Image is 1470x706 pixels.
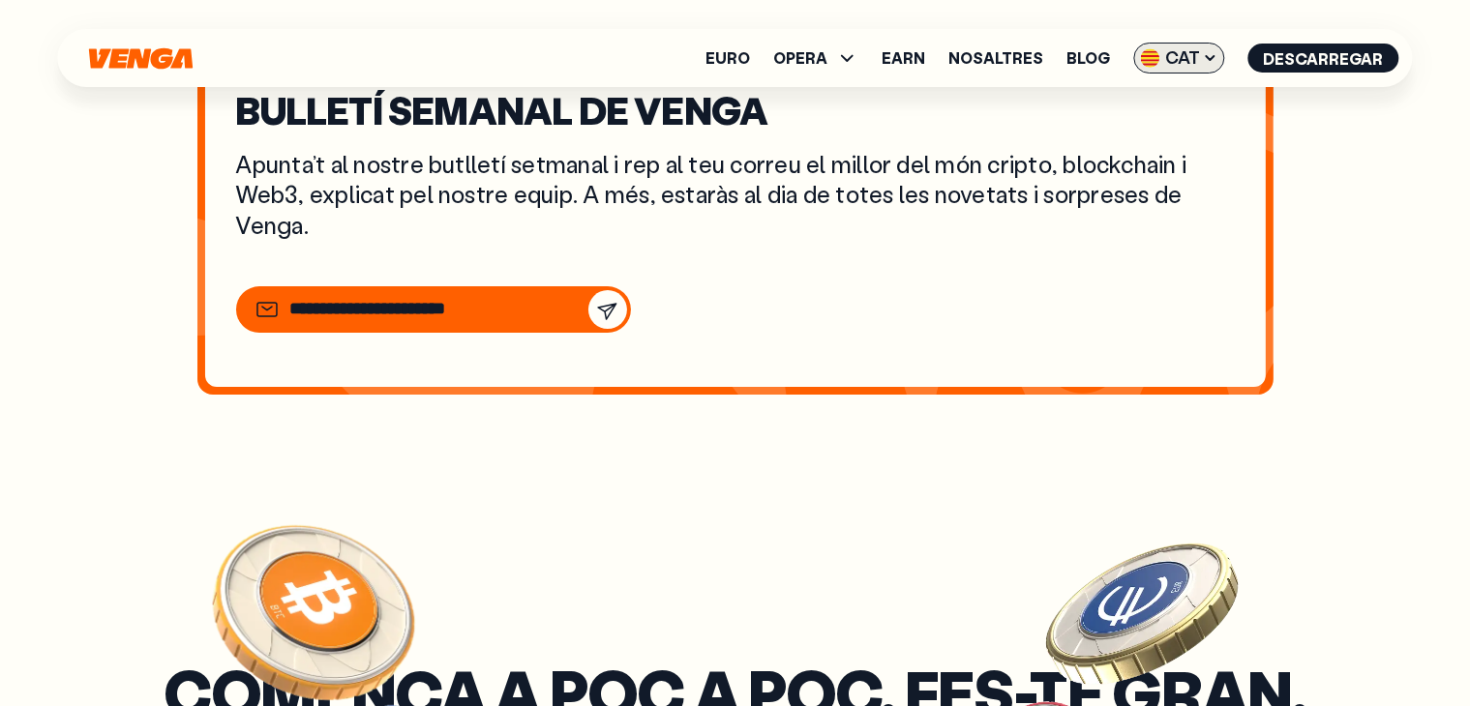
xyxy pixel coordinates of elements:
button: Descarregar [1248,44,1399,73]
button: Subscriu-te [588,290,627,329]
span: OPERA [774,46,859,70]
span: CAT [1134,43,1225,74]
a: Earn [883,50,926,66]
img: flag-cat [1141,48,1160,68]
a: Euro [706,50,751,66]
p: Apunta’t al nostre butlletí setmanal i rep al teu correu el millor del món cripto, blockchain i W... [236,149,1235,240]
a: Nosaltres [949,50,1044,66]
svg: Inici [87,47,195,70]
a: Blog [1067,50,1111,66]
span: OPERA [774,50,828,66]
h2: BULLETÍ SEMANAL DE VENGA [236,93,1235,126]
